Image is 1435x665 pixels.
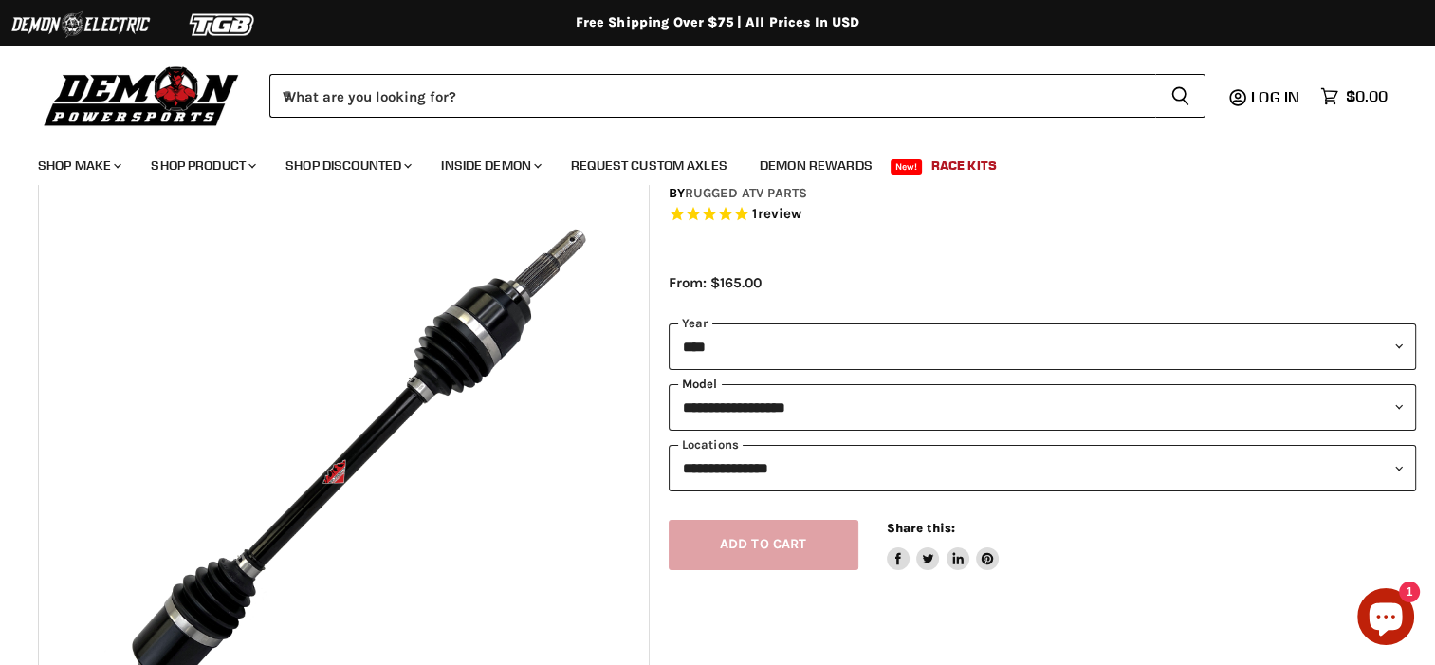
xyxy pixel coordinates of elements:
[9,7,152,43] img: Demon Electric Logo 2
[669,384,1416,431] select: modal-name
[427,146,553,185] a: Inside Demon
[1155,74,1205,118] button: Search
[24,146,133,185] a: Shop Make
[1242,88,1311,105] a: Log in
[669,274,762,291] span: From: $165.00
[271,146,423,185] a: Shop Discounted
[669,205,1416,225] span: Rated 5.0 out of 5 stars 1 reviews
[757,205,801,222] span: review
[1346,87,1388,105] span: $0.00
[1251,87,1299,106] span: Log in
[745,146,887,185] a: Demon Rewards
[685,185,807,201] a: Rugged ATV Parts
[152,7,294,43] img: TGB Logo 2
[24,139,1383,185] ul: Main menu
[669,183,1416,204] div: by
[891,159,923,175] span: New!
[269,74,1155,118] input: When autocomplete results are available use up and down arrows to review and enter to select
[1352,588,1420,650] inbox-online-store-chat: Shopify online store chat
[137,146,267,185] a: Shop Product
[887,520,1000,570] aside: Share this:
[669,445,1416,491] select: keys
[38,62,246,129] img: Demon Powersports
[269,74,1205,118] form: Product
[887,521,955,535] span: Share this:
[669,323,1416,370] select: year
[752,205,801,222] span: 1 reviews
[557,146,742,185] a: Request Custom Axles
[917,146,1011,185] a: Race Kits
[1311,83,1397,110] a: $0.00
